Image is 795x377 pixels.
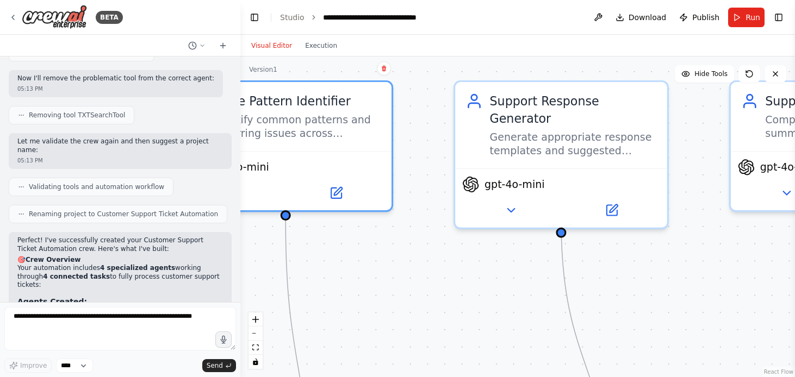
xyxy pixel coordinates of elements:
[563,200,660,221] button: Open in side panel
[490,92,657,127] div: Support Response Generator
[17,85,214,93] div: 05:13 PM
[17,74,214,83] p: Now I'll remove the problematic tool from the correct agent:
[17,264,223,290] p: Your automation includes working through to fully process customer support tickets:
[100,264,175,272] strong: 4 specialized agents
[184,39,210,52] button: Switch to previous chat
[694,70,728,78] span: Hide Tools
[214,39,232,52] button: Start a new chat
[692,12,719,23] span: Publish
[214,113,381,141] div: Identify common patterns and recurring issues across customer support tickets, detect trending pr...
[22,5,87,29] img: Logo
[17,236,223,253] p: Perfect! I've successfully created your Customer Support Ticket Automation crew. Here's what I've...
[249,341,263,355] button: fit view
[764,369,793,375] a: React Flow attribution
[245,39,299,52] button: Visual Editor
[454,80,669,229] div: Support Response GeneratorGenerate appropriate response templates and suggested replies for diffe...
[280,13,305,22] a: Studio
[209,160,269,174] span: gpt-4o-mini
[215,331,232,348] button: Click to speak your automation idea
[26,256,80,263] strong: Crew Overview
[249,65,277,74] div: Version 1
[43,273,110,280] strong: 4 connected tasks
[249,312,263,369] div: React Flow controls
[96,11,123,24] div: BETA
[29,210,218,218] span: Renaming project to Customer Support Ticket Automation
[771,10,786,25] button: Show right sidebar
[17,137,223,154] p: Let me validate the crew again and then suggest a project name:
[746,12,760,23] span: Run
[207,361,223,370] span: Send
[202,359,236,372] button: Send
[299,39,344,52] button: Execution
[17,297,87,306] strong: Agents Created:
[214,92,381,110] div: Issue Pattern Identifier
[247,10,262,25] button: Hide left sidebar
[249,326,263,341] button: zoom out
[20,361,47,370] span: Improve
[249,355,263,369] button: toggle interactivity
[611,8,671,27] button: Download
[287,183,384,203] button: Open in side panel
[728,8,765,27] button: Run
[490,130,657,158] div: Generate appropriate response templates and suggested replies for different types of customer sup...
[17,256,223,265] h2: 🎯
[675,65,734,83] button: Hide Tools
[17,156,223,165] div: 05:13 PM
[485,178,544,191] span: gpt-4o-mini
[4,359,52,373] button: Improve
[29,183,164,191] span: Validating tools and automation workflow
[629,12,667,23] span: Download
[249,312,263,326] button: zoom in
[377,61,391,76] button: Delete node
[178,80,393,212] div: Issue Pattern IdentifierIdentify common patterns and recurring issues across customer support tic...
[29,111,125,120] span: Removing tool TXTSearchTool
[280,12,445,23] nav: breadcrumb
[675,8,724,27] button: Publish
